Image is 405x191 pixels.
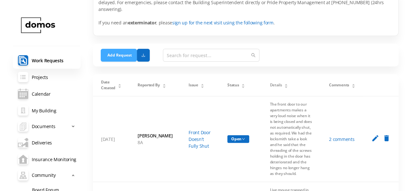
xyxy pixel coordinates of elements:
span: Comments [329,82,349,88]
span: Reported By [138,82,160,88]
button: icon: download [137,49,150,62]
i: icon: caret-down [200,85,204,87]
div: Sort [241,83,245,87]
span: Open [227,135,249,143]
span: Status [227,82,239,88]
h6: [PERSON_NAME] [138,132,173,139]
span: Date Created [101,79,115,91]
span: Issue [189,82,198,88]
b: exterminator [128,20,156,26]
i: icon: down [242,137,245,141]
p: 8A [138,139,173,146]
i: icon: caret-up [118,83,122,85]
input: Search for request... [163,49,260,62]
button: Add Request [101,49,137,62]
a: Front Door Doesn’t Fully Shut [189,129,210,149]
a: Deliveries [13,134,80,151]
i: icon: caret-up [351,83,355,85]
span: Details [270,82,282,88]
div: Sort [118,83,122,87]
td: The front door to our apartments makes a very loud noise when it is being closed and does not aut... [262,96,321,182]
a: My Building [13,102,80,119]
div: Sort [351,83,355,87]
a: 2 comments [329,136,354,142]
i: icon: caret-down [351,85,355,87]
a: Projects [13,69,80,85]
i: delete [383,134,391,142]
a: Insurance Monitoring [13,151,80,168]
i: edit [371,134,379,142]
div: Sort [200,83,204,87]
div: Sort [162,83,166,87]
i: icon: caret-down [162,85,166,87]
i: icon: caret-up [162,83,166,85]
td: [DATE] [93,96,130,182]
div: Sort [284,83,288,87]
a: sign up for the next visit using the following form [172,20,274,26]
i: icon: caret-up [200,83,204,85]
span: Documents [32,120,55,133]
i: icon: caret-down [118,85,122,87]
span: Community [32,169,55,182]
i: icon: caret-down [241,85,245,87]
a: Work Requests [13,52,80,69]
i: icon: caret-down [284,85,288,87]
i: icon: caret-up [284,83,288,85]
a: Calendar [13,85,80,102]
i: icon: caret-up [241,83,245,85]
i: icon: search [251,53,256,57]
